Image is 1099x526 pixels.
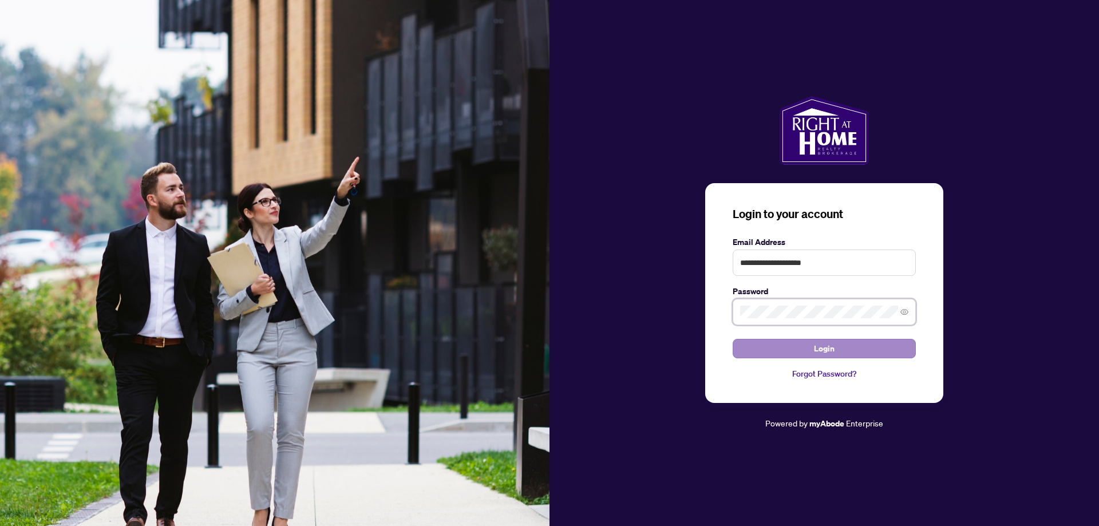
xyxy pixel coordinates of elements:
[733,236,916,248] label: Email Address
[765,418,808,428] span: Powered by
[733,206,916,222] h3: Login to your account
[814,339,835,358] span: Login
[733,367,916,380] a: Forgot Password?
[733,285,916,298] label: Password
[846,418,883,428] span: Enterprise
[900,308,908,316] span: eye
[809,417,844,430] a: myAbode
[733,339,916,358] button: Login
[780,96,868,165] img: ma-logo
